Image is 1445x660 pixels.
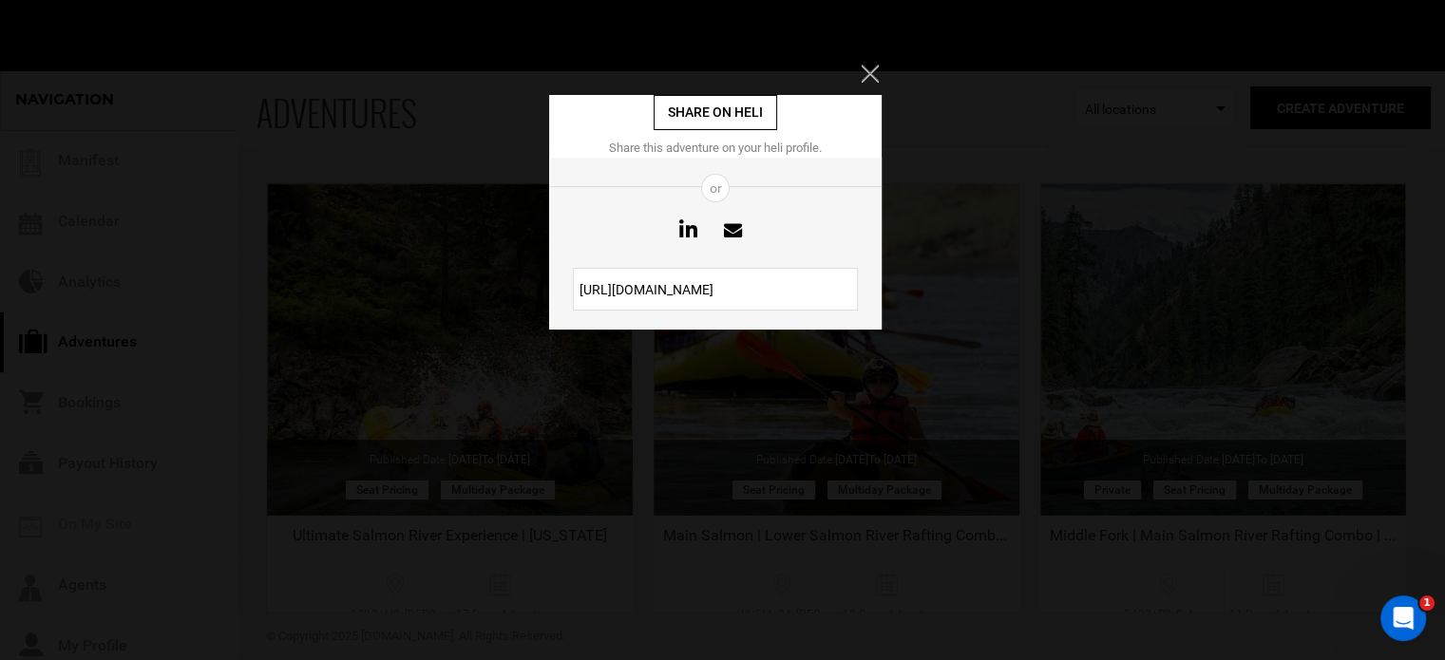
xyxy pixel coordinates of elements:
[1419,595,1435,611] span: 1
[654,95,777,130] div: Share on heli
[549,140,882,158] div: Share this adventure on your heli profile.
[861,65,882,84] button: Close
[1380,595,1426,641] iframe: Intercom live chat
[701,174,730,202] span: or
